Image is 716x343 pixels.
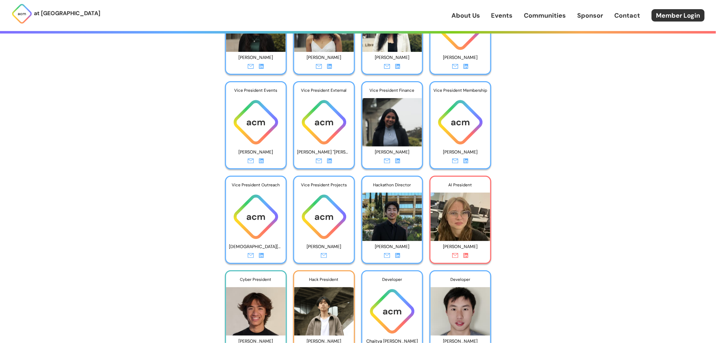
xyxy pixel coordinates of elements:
[366,147,419,158] p: [PERSON_NAME]
[294,282,354,336] img: Photo of Nathan Wang
[362,271,422,288] div: Developer
[226,193,286,241] img: ACM logo
[294,82,354,98] div: Vice President External
[652,9,705,22] a: Member Login
[362,82,422,98] div: Vice President Finance
[297,241,351,252] p: [PERSON_NAME]
[362,287,422,336] img: ACM logo
[524,11,566,20] a: Communities
[366,52,419,63] p: [PERSON_NAME]
[578,11,603,20] a: Sponsor
[615,11,640,20] a: Contact
[297,52,351,63] p: [PERSON_NAME]
[11,3,100,24] a: at [GEOGRAPHIC_DATA]
[362,187,422,241] img: Photo of Andrew Zheng
[431,187,490,241] img: Photo of Anya Chernova
[229,52,283,63] p: [PERSON_NAME]
[491,11,513,20] a: Events
[431,82,490,98] div: Vice President Membership
[362,92,422,146] img: Photo of Shreya Nagunuri
[294,177,354,193] div: Vice President Projects
[226,98,286,146] img: ACM logo
[11,3,32,24] img: ACM Logo
[434,147,487,158] p: [PERSON_NAME]
[226,82,286,98] div: Vice President Events
[431,271,490,288] div: Developer
[451,11,480,20] a: About Us
[434,241,487,252] p: [PERSON_NAME]
[229,241,283,252] p: [DEMOGRAPHIC_DATA][PERSON_NAME]
[229,147,283,158] p: [PERSON_NAME]
[294,98,354,146] img: ACM logo
[226,271,286,288] div: Cyber President
[294,193,354,241] img: ACM logo
[226,177,286,193] div: Vice President Outreach
[431,282,490,336] img: Photo of Max Weng
[362,177,422,193] div: Hackathon Director
[431,177,490,193] div: AI President
[297,147,351,158] p: [PERSON_NAME] "[PERSON_NAME]" [PERSON_NAME]
[434,52,487,63] p: [PERSON_NAME]
[431,98,490,146] img: ACM logo
[226,282,286,336] img: Photo of Rollan Nguyen
[366,241,419,252] p: [PERSON_NAME]
[34,9,100,18] p: at [GEOGRAPHIC_DATA]
[294,271,354,288] div: Hack President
